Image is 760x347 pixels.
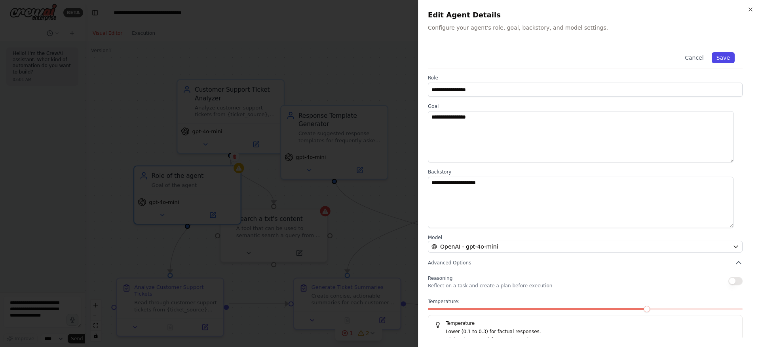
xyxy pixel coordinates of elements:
label: Goal [428,103,743,109]
button: Save [712,52,735,63]
label: Model [428,234,743,241]
span: Temperature: [428,298,460,305]
button: Advanced Options [428,259,743,267]
button: Cancel [680,52,708,63]
h5: Temperature [435,320,736,326]
span: Advanced Options [428,260,471,266]
h2: Edit Agent Details [428,9,750,21]
p: Lower (0.1 to 0.3) for factual responses. [446,328,736,336]
p: Configure your agent's role, goal, backstory, and model settings. [428,24,750,32]
span: OpenAI - gpt-4o-mini [440,243,498,251]
span: Reasoning [428,275,452,281]
label: Role [428,75,743,81]
button: OpenAI - gpt-4o-mini [428,241,743,253]
p: Reflect on a task and create a plan before execution [428,283,552,289]
label: Backstory [428,169,743,175]
p: Higher (0.7 to 0.9) for creative tasks. [446,336,736,344]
